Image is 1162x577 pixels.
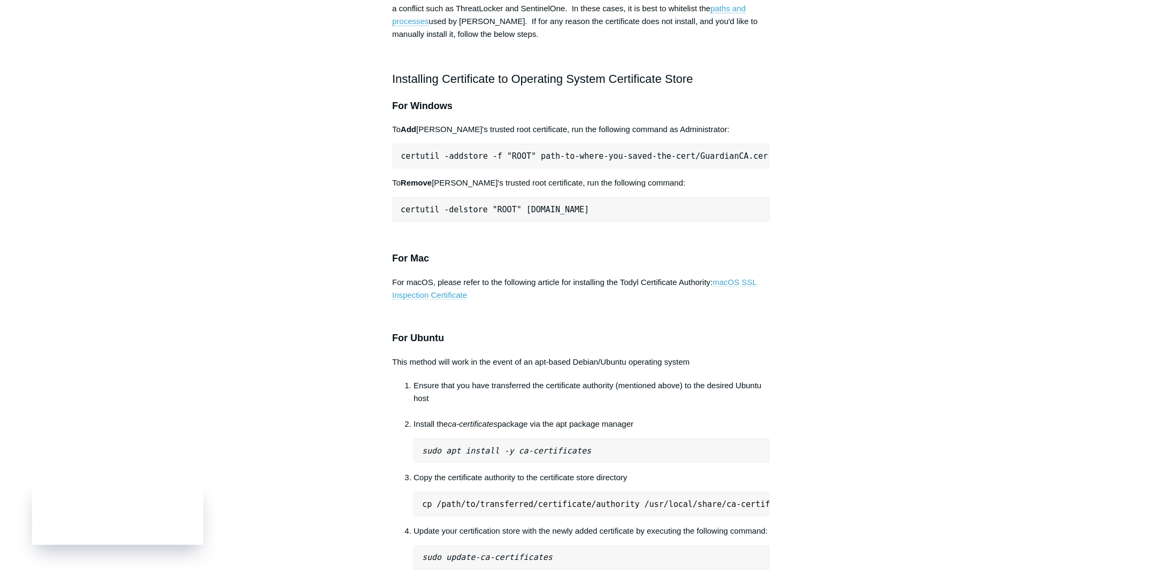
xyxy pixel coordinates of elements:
span: certutil -addstore -f "ROOT" path-to-where-you-saved-the-cert/GuardianCA.cer [401,151,768,161]
em: ca-certificates [448,419,498,428]
li: Ensure that you have transferred the certificate authority (mentioned above) to the desired Ubunt... [414,379,770,418]
h2: Installing Certificate to Operating System Certificate Store [392,70,770,88]
span: To [392,125,401,134]
pre: cp /path/to/transferred/certificate/authority /usr/local/share/ca-certificates/GuardianCA.cer [414,492,770,517]
li: Copy the certificate authority to the certificate store directory [414,471,770,517]
em: sudo update-ca-certificates [422,553,553,563]
span: [PERSON_NAME]'s trusted root certificate, run the following command as Administrator: [416,125,730,134]
span: For Mac [392,253,429,264]
em: sudo apt install -y ca-certificates [422,446,591,456]
li: Install the package via the apt package manager [414,418,770,463]
span: certutil -delstore "ROOT" [DOMAIN_NAME] [401,205,589,214]
span: Add [401,125,416,134]
span: For Windows [392,101,453,111]
span: Remove [401,178,432,187]
span: To [392,178,401,187]
iframe: Todyl Status [32,483,203,545]
span: For Ubuntu [392,333,444,343]
span: This method will work in the event of an apt-based Debian/Ubuntu operating system [392,357,690,366]
p: For macOS, please refer to the following article for installing the Todyl Certificate Authority: [392,276,770,302]
span: [PERSON_NAME]'s trusted root certificate, run the following command: [432,178,685,187]
li: Update your certification store with the newly added certificate by executing the following command: [414,525,770,570]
